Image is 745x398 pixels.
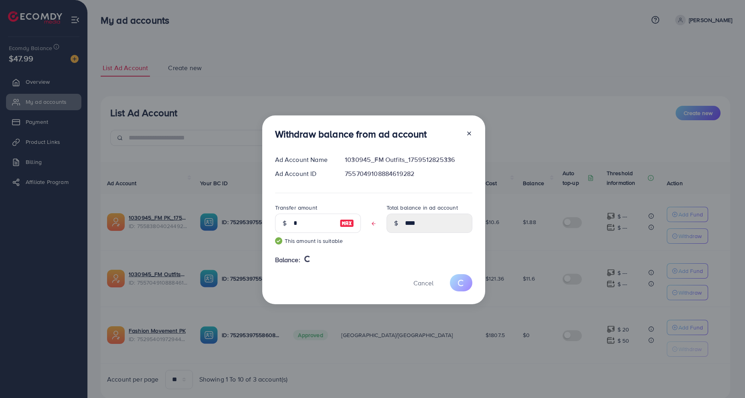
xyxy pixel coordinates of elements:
[338,155,478,164] div: 1030945_FM Outfits_1759512825336
[403,274,443,291] button: Cancel
[275,237,361,245] small: This amount is suitable
[340,218,354,228] img: image
[338,169,478,178] div: 7557049108884619282
[387,204,458,212] label: Total balance in ad account
[269,169,339,178] div: Ad Account ID
[275,128,427,140] h3: Withdraw balance from ad account
[711,362,739,392] iframe: Chat
[275,204,317,212] label: Transfer amount
[269,155,339,164] div: Ad Account Name
[275,255,300,265] span: Balance:
[413,279,433,287] span: Cancel
[275,237,282,244] img: guide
